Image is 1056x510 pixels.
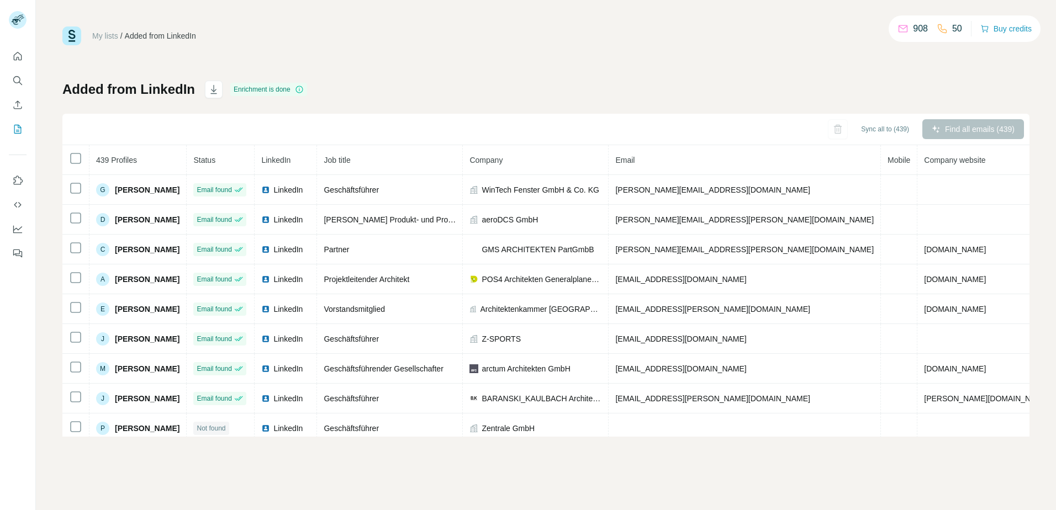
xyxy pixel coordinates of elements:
span: LinkedIn [273,363,303,374]
span: LinkedIn [273,393,303,404]
button: Quick start [9,46,27,66]
button: Search [9,71,27,91]
span: LinkedIn [261,156,291,164]
span: LinkedIn [273,274,303,285]
span: [PERSON_NAME][EMAIL_ADDRESS][DOMAIN_NAME] [615,185,810,194]
img: LinkedIn logo [261,424,270,433]
span: [EMAIL_ADDRESS][DOMAIN_NAME] [615,334,746,343]
button: Enrich CSV [9,95,27,115]
span: [PERSON_NAME] [115,333,179,344]
button: Feedback [9,243,27,263]
h1: Added from LinkedIn [62,81,195,98]
span: Not found [197,423,225,433]
span: Z-SPORTS [482,333,521,344]
a: My lists [92,31,118,40]
span: Mobile [888,156,910,164]
span: Company website [924,156,985,164]
div: C [96,243,109,256]
button: Sync all to (439) [853,121,917,137]
span: BARANSKI_KAULBACH Architekten PartGmbB [482,393,601,404]
img: LinkedIn logo [261,215,270,224]
span: [PERSON_NAME] Produkt- und Projektmanagement [324,215,505,224]
span: [EMAIL_ADDRESS][DOMAIN_NAME] [615,275,746,284]
span: Geschäftsführer [324,334,379,343]
span: 439 Profiles [96,156,137,164]
span: Architektenkammer [GEOGRAPHIC_DATA] [481,304,602,315]
span: [PERSON_NAME] [115,393,179,404]
img: LinkedIn logo [261,394,270,403]
span: Projektleitender Architekt [324,275,409,284]
span: Email found [197,364,231,374]
li: / [120,30,123,41]
img: LinkedIn logo [261,245,270,254]
span: LinkedIn [273,423,303,434]
span: LinkedIn [273,214,303,225]
span: [PERSON_NAME] [115,304,179,315]
span: [DOMAIN_NAME] [924,245,986,254]
img: LinkedIn logo [261,364,270,373]
span: LinkedIn [273,333,303,344]
button: Use Surfe API [9,195,27,215]
span: [PERSON_NAME] [115,274,179,285]
span: Email found [197,304,231,314]
img: LinkedIn logo [261,334,270,343]
span: Geschäftsführer [324,394,379,403]
span: [DOMAIN_NAME] [924,275,986,284]
div: A [96,273,109,286]
span: [PERSON_NAME][DOMAIN_NAME] [924,394,1049,403]
img: company-logo [469,364,478,373]
span: Email found [197,185,231,195]
span: Email found [197,394,231,403]
span: Email found [197,215,231,225]
img: company-logo [469,394,478,403]
span: [DOMAIN_NAME] [924,305,986,314]
div: P [96,422,109,435]
span: Geschäftsführender Gesellschafter [324,364,443,373]
button: Buy credits [980,21,1032,36]
span: [DOMAIN_NAME] [924,364,986,373]
div: D [96,213,109,226]
div: E [96,302,109,316]
span: Job title [324,156,350,164]
div: J [96,332,109,346]
img: LinkedIn logo [261,185,270,194]
span: Email found [197,274,231,284]
span: GMS ARCHITEKTEN PartGmbB [482,244,594,255]
span: aeroDCS GmbH [482,214,538,225]
span: Zentrale GmbH [482,423,535,434]
span: [PERSON_NAME] [115,363,179,374]
span: Status [193,156,215,164]
span: Email found [197,245,231,254]
span: POS4 Architekten Generalplaner GmbH [482,274,601,285]
span: Geschäftsführer [324,185,379,194]
p: 50 [952,22,962,35]
span: LinkedIn [273,184,303,195]
span: [PERSON_NAME][EMAIL_ADDRESS][PERSON_NAME][DOMAIN_NAME] [615,245,874,254]
button: Use Surfe on LinkedIn [9,171,27,190]
span: [PERSON_NAME] [115,214,179,225]
span: Geschäftsführer [324,424,379,433]
img: Surfe Logo [62,26,81,45]
span: Vorstandsmitglied [324,305,385,314]
div: G [96,183,109,196]
span: [EMAIL_ADDRESS][PERSON_NAME][DOMAIN_NAME] [615,305,810,314]
div: Added from LinkedIn [125,30,196,41]
span: Email [615,156,635,164]
span: [EMAIL_ADDRESS][PERSON_NAME][DOMAIN_NAME] [615,394,810,403]
button: My lists [9,119,27,139]
span: LinkedIn [273,244,303,255]
img: company-logo [469,275,478,284]
button: Dashboard [9,219,27,239]
img: LinkedIn logo [261,275,270,284]
div: M [96,362,109,375]
span: Partner [324,245,349,254]
p: 908 [913,22,928,35]
span: Sync all to (439) [861,124,909,134]
span: [PERSON_NAME] [115,244,179,255]
span: Company [469,156,503,164]
img: LinkedIn logo [261,305,270,314]
img: company-logo [469,246,478,253]
span: WinTech Fenster GmbH & Co. KG [482,184,599,195]
span: [PERSON_NAME][EMAIL_ADDRESS][PERSON_NAME][DOMAIN_NAME] [615,215,874,224]
span: Email found [197,334,231,344]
